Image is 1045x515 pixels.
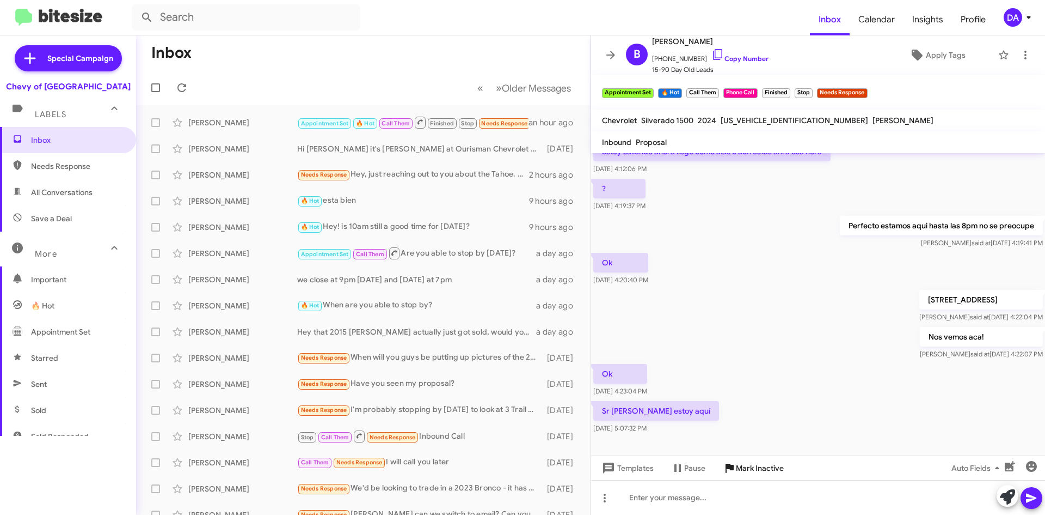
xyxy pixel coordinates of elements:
[600,458,654,478] span: Templates
[188,405,297,416] div: [PERSON_NAME]
[529,169,582,180] div: 2 hours ago
[943,458,1012,478] button: Auto Fields
[602,116,637,125] span: Chevrolet
[921,239,1043,247] span: [PERSON_NAME] [DATE] 4:19:41 PM
[684,458,705,478] span: Pause
[297,482,542,495] div: We'd be looking to trade in a 2023 Bronco - it has a Sasquatch package and upgraded tech package....
[658,88,681,98] small: 🔥 Hot
[542,431,582,442] div: [DATE]
[952,4,994,35] a: Profile
[536,326,582,337] div: a day ago
[542,405,582,416] div: [DATE]
[795,88,813,98] small: Stop
[536,248,582,259] div: a day ago
[919,313,1043,321] span: [PERSON_NAME] [DATE] 4:22:04 PM
[297,326,536,337] div: Hey that 2015 [PERSON_NAME] actually just got sold, would you be open to another one?
[6,81,131,92] div: Chevy of [GEOGRAPHIC_DATA]
[881,45,993,65] button: Apply Tags
[652,64,769,75] span: 15-90 Day Old Leads
[529,222,582,233] div: 9 hours ago
[31,405,46,416] span: Sold
[972,239,991,247] span: said at
[542,483,582,494] div: [DATE]
[31,274,124,285] span: Important
[641,116,693,125] span: Silverado 1500
[602,88,654,98] small: Appointment Set
[301,197,319,204] span: 🔥 Hot
[593,202,646,210] span: [DATE] 4:19:37 PM
[903,4,952,35] a: Insights
[297,246,536,260] div: Are you able to stop by [DATE]?
[297,221,529,233] div: Hey! is 10am still a good time for [DATE]?
[502,82,571,94] span: Older Messages
[970,313,989,321] span: said at
[593,401,719,421] p: Sr [PERSON_NAME] estoy aquí
[529,196,582,207] div: 9 hours ago
[301,302,319,309] span: 🔥 Hot
[593,276,648,284] span: [DATE] 4:20:40 PM
[31,300,54,311] span: 🔥 Hot
[721,116,868,125] span: [US_VEHICLE_IDENTIFICATION_NUMBER]
[31,161,124,172] span: Needs Response
[593,387,647,395] span: [DATE] 4:23:04 PM
[188,196,297,207] div: [PERSON_NAME]
[301,171,347,178] span: Needs Response
[920,327,1043,347] p: Nos vemos aca!
[297,429,542,443] div: Inbound Call
[994,8,1033,27] button: DA
[461,120,474,127] span: Stop
[593,165,647,173] span: [DATE] 4:12:06 PM
[31,379,47,390] span: Sent
[602,137,631,147] span: Inbound
[301,407,347,414] span: Needs Response
[536,300,582,311] div: a day ago
[188,117,297,128] div: [PERSON_NAME]
[297,195,529,207] div: esta bien
[542,143,582,154] div: [DATE]
[593,253,648,272] p: Ok
[872,116,933,125] span: [PERSON_NAME]
[31,326,90,337] span: Appointment Set
[297,456,542,469] div: I will call you later
[188,274,297,285] div: [PERSON_NAME]
[736,458,784,478] span: Mark Inactive
[919,290,1043,310] p: [STREET_ADDRESS]
[471,77,490,99] button: Previous
[297,404,542,416] div: I'm probably stopping by [DATE] to look at 3 Trail Boss Colorados. 2 white and 1 silver. The ones...
[542,457,582,468] div: [DATE]
[297,116,528,129] div: Sr [PERSON_NAME] estoy aquí
[636,137,667,147] span: Proposal
[723,88,757,98] small: Phone Call
[31,135,124,146] span: Inbox
[188,143,297,154] div: [PERSON_NAME]
[336,459,383,466] span: Needs Response
[926,45,966,65] span: Apply Tags
[536,274,582,285] div: a day ago
[301,485,347,492] span: Needs Response
[951,458,1004,478] span: Auto Fields
[297,378,542,390] div: Have you seen my proposal?
[35,110,66,119] span: Labels
[301,459,329,466] span: Call Them
[591,458,662,478] button: Templates
[471,77,577,99] nav: Page navigation example
[593,364,647,384] p: Ok
[31,213,72,224] span: Save a Deal
[31,187,93,198] span: All Conversations
[489,77,577,99] button: Next
[132,4,360,31] input: Search
[297,299,536,312] div: When are you able to stop by?
[188,222,297,233] div: [PERSON_NAME]
[188,353,297,363] div: [PERSON_NAME]
[920,350,1043,358] span: [PERSON_NAME] [DATE] 4:22:07 PM
[686,88,719,98] small: Call Them
[652,35,769,48] span: [PERSON_NAME]
[542,379,582,390] div: [DATE]
[698,116,716,125] span: 2024
[430,120,454,127] span: Finished
[496,81,502,95] span: »
[810,4,850,35] a: Inbox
